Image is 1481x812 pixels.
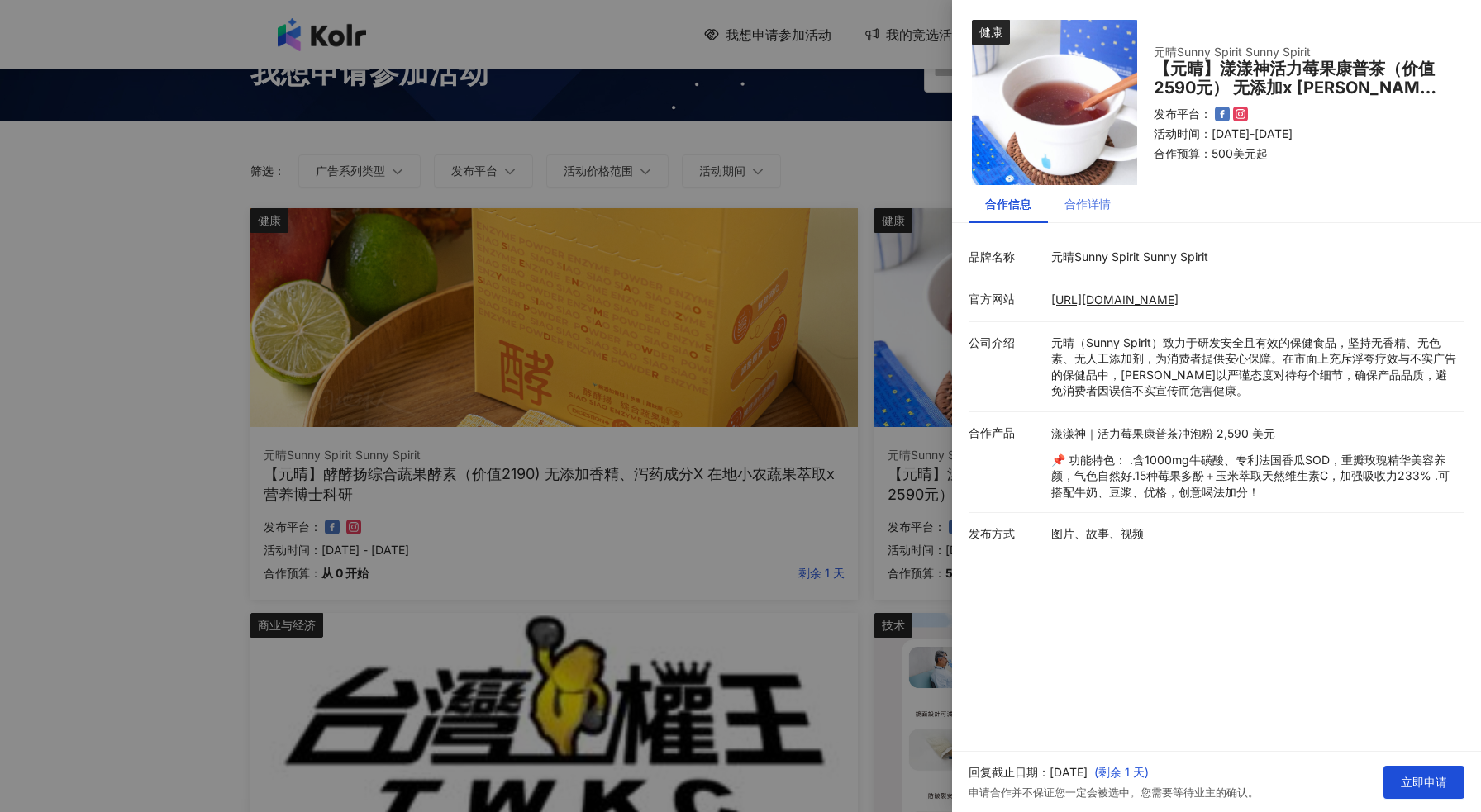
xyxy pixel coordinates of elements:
font: 活动时间：[DATE]-[DATE] [1154,126,1293,140]
font: 发布平台： [1154,107,1212,121]
font: 合作预算： [1154,146,1212,160]
a: 漾漾神｜活力莓果康普茶冲泡粉 [1051,425,1213,442]
font: 发布方式 [969,526,1015,540]
font: 📌 功能特色： .含1000mg牛磺酸、专利法国香瓜SOD，重瓣玫瑰精华美容养颜，气色自然好.15种莓果多酚＋玉米萃取天然维生素C，加强吸收力233% .可搭配牛奶、豆浆、优格，创意喝法加分！ [1051,453,1450,499]
font: 品牌名称 [969,249,1015,264]
font: 元晴Sunny Spirit Sunny Spirit [1154,45,1311,59]
button: 立即申请 [1383,766,1464,799]
font: 图片、故事、视频 [1051,526,1144,540]
font: 公司介绍 [969,335,1015,349]
font: ) [1145,765,1149,779]
font: 合作信息 [985,197,1031,211]
font: 剩余 1 天 [1098,765,1145,779]
font: 立即申请 [1401,775,1447,789]
font: 【元晴】漾漾神活力莓果康普茶（价值2590元） 无添加x [PERSON_NAME]山小叶种红茶x 多国专利原料x 营养博士科研 [1154,59,1436,135]
font: 漾漾神｜活力莓果康普茶冲泡粉 [1051,426,1213,440]
font: 合作产品 [969,425,1015,439]
font: 官方网站 [969,292,1015,306]
font: 2,590 美元 [1217,426,1275,440]
font: 500美元起 [1212,146,1268,160]
font: 合作详情 [1064,197,1111,211]
font: 申请合作并不保证您一定会被选中。您需要等待业主的确认。 [969,786,1259,799]
font: ( [1094,765,1098,779]
font: 元晴（Sunny Spirit）致力于研发安全且有效的保健食品，坚持无香精、无色素、无人工添加剂，为消费者提供安心保障。在市面上充斥浮夸疗效与不实广告的保健品中，[PERSON_NAME]以严谨... [1051,335,1456,398]
font: 元晴Sunny Spirit Sunny Spirit [1051,249,1208,264]
font: 回复截止日期：[DATE] [969,765,1088,779]
a: [URL][DOMAIN_NAME] [1051,292,1179,306]
img: 漾漾神｜活力莓果康普茶冲泡粉 [972,20,1137,185]
font: 健康 [979,25,1002,39]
